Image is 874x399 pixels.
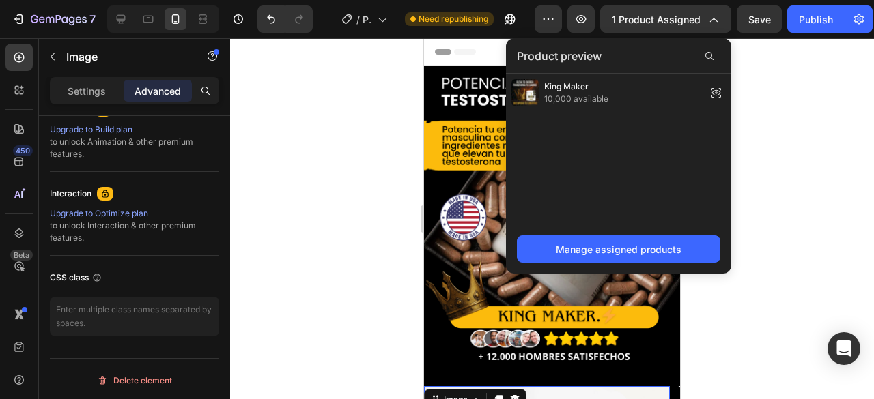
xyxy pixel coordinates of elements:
span: / [356,12,360,27]
span: Need republishing [419,13,488,25]
div: Upgrade to Build plan [50,123,219,136]
p: Settings [68,84,106,98]
button: 7 [5,5,102,33]
div: Upgrade to Optimize plan [50,207,219,220]
button: Manage assigned products [517,235,720,263]
div: Delete element [97,372,172,389]
span: Save [748,14,771,25]
div: Undo/Redo [257,5,313,33]
div: Publish [799,12,833,27]
p: 7 [89,11,96,27]
div: Beta [10,250,33,261]
div: to unlock Interaction & other premium features. [50,207,219,244]
span: Product Page - [DATE] 12:16:11 [363,12,372,27]
iframe: Design area [424,38,680,399]
span: King Maker [544,80,608,93]
p: Image [66,48,182,65]
button: Delete element [50,370,219,391]
button: Publish [787,5,845,33]
img: preview-img [511,79,539,106]
span: Product preview [517,48,602,64]
p: Advanced [135,84,181,98]
button: 1 product assigned [600,5,731,33]
span: 1 product assigned [612,12,701,27]
div: Open Intercom Messenger [828,332,860,365]
div: 450 [13,145,33,156]
span: 10,000 available [544,93,608,105]
div: Manage assigned products [556,242,681,256]
div: to unlock Animation & other premium features. [50,123,219,160]
div: Image [17,355,46,368]
div: CSS class [50,271,102,284]
button: Save [737,5,782,33]
div: Interaction [50,188,91,200]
